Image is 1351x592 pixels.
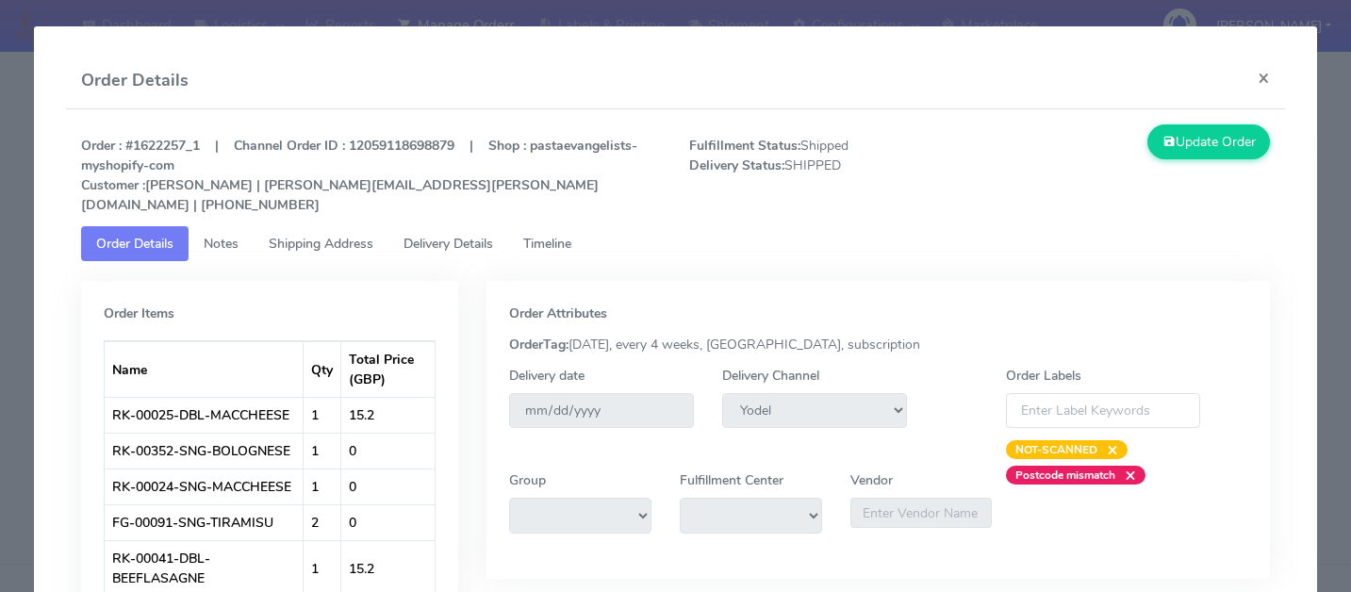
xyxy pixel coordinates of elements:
td: 15.2 [341,397,435,433]
td: 1 [304,397,341,433]
td: 2 [304,504,341,540]
td: 0 [341,469,435,504]
strong: Order Items [104,304,174,322]
span: Delivery Details [404,235,493,253]
input: Enter Vendor Name [850,498,993,528]
strong: Order : #1622257_1 | Channel Order ID : 12059118698879 | Shop : pastaevangelists-myshopify-com [P... [81,137,637,214]
td: FG-00091-SNG-TIRAMISU [105,504,304,540]
td: 0 [341,504,435,540]
span: Order Details [96,235,173,253]
td: 0 [341,433,435,469]
strong: Order Attributes [509,304,607,322]
label: Delivery Channel [722,366,819,386]
th: Qty [304,341,341,397]
strong: Postcode mismatch [1015,468,1115,483]
button: Close [1243,53,1285,103]
div: [DATE], every 4 weeks, [GEOGRAPHIC_DATA], subscription [495,335,1261,354]
td: 1 [304,433,341,469]
th: Total Price (GBP) [341,341,435,397]
strong: Customer : [81,176,145,194]
th: Name [105,341,304,397]
strong: Fulfillment Status: [689,137,800,155]
input: Enter Label Keywords [1006,393,1200,428]
td: RK-00024-SNG-MACCHEESE [105,469,304,504]
span: Shipped SHIPPED [675,136,980,215]
span: Notes [204,235,239,253]
span: Shipping Address [269,235,373,253]
span: × [1097,440,1118,459]
span: × [1115,466,1136,485]
td: RK-00352-SNG-BOLOGNESE [105,433,304,469]
strong: Delivery Status: [689,156,784,174]
button: Update Order [1147,124,1270,159]
ul: Tabs [81,226,1270,261]
strong: NOT-SCANNED [1015,442,1097,457]
td: RK-00025-DBL-MACCHEESE [105,397,304,433]
label: Delivery date [509,366,585,386]
label: Group [509,470,546,490]
span: Timeline [523,235,571,253]
label: Order Labels [1006,366,1081,386]
label: Vendor [850,470,893,490]
strong: OrderTag: [509,336,568,354]
h4: Order Details [81,68,189,93]
label: Fulfillment Center [680,470,783,490]
td: 1 [304,469,341,504]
